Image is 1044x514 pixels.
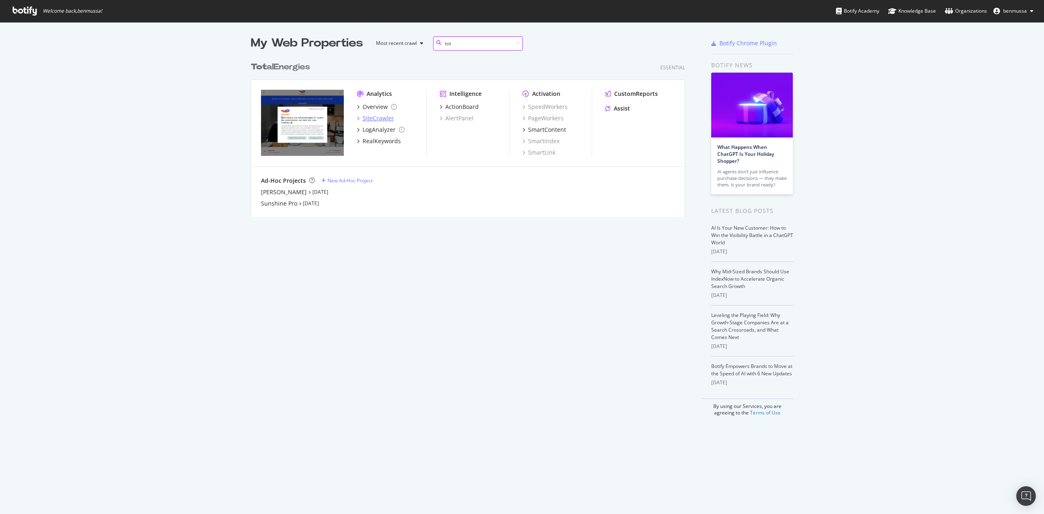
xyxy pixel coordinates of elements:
div: grid [251,51,692,217]
a: Botify Empowers Brands to Move at the Speed of AI with 6 New Updates [711,363,792,377]
div: Intelligence [449,90,482,98]
a: SiteCrawler [357,114,394,122]
div: SmartContent [528,126,566,134]
a: LogAnalyzer [357,126,405,134]
a: TotalEnergies [251,61,313,73]
div: Knowledge Base [888,7,936,15]
div: Botify Chrome Plugin [719,39,777,47]
a: Terms of Use [750,409,781,416]
button: benmussa [987,4,1040,18]
a: What Happens When ChatGPT Is Your Holiday Shopper? [717,144,774,164]
div: [DATE] [711,343,793,350]
div: AI agents don’t just influence purchase decisions — they make them. Is your brand ready? [717,168,787,188]
div: Ad-Hoc Projects [261,177,306,185]
a: SmartLink [522,148,555,157]
div: ActionBoard [445,103,479,111]
a: Overview [357,103,397,111]
div: [DATE] [711,248,793,255]
a: Assist [605,104,630,113]
a: New Ad-Hoc Project [321,177,373,184]
div: Most recent crawl [376,41,417,46]
a: AlertPanel [440,114,473,122]
a: CustomReports [605,90,658,98]
a: SpeedWorkers [522,103,568,111]
div: New Ad-Hoc Project [327,177,373,184]
a: Leveling the Playing Field: Why Growth-Stage Companies Are at a Search Crossroads, and What Comes... [711,312,789,341]
div: Botify news [711,61,793,70]
div: SiteCrawler [363,114,394,122]
button: Most recent crawl [369,37,427,50]
span: benmussa [1003,7,1027,14]
div: Assist [614,104,630,113]
img: What Happens When ChatGPT Is Your Holiday Shopper? [711,73,793,137]
img: totalenergies.fr [261,90,344,156]
div: Open Intercom Messenger [1016,486,1036,506]
a: Sunshine Pro [261,199,297,208]
div: LogAnalyzer [363,126,396,134]
div: Analytics [367,90,392,98]
a: RealKeywords [357,137,401,145]
div: RealKeywords [363,137,401,145]
a: SmartContent [522,126,566,134]
div: Latest Blog Posts [711,206,793,215]
input: Search [433,36,523,51]
a: ActionBoard [440,103,479,111]
div: Organizations [945,7,987,15]
div: My Web Properties [251,35,363,51]
div: [DATE] [711,379,793,386]
div: Overview [363,103,388,111]
a: [DATE] [303,200,319,207]
div: alEnergies [251,61,310,73]
a: AI Is Your New Customer: How to Win the Visibility Battle in a ChatGPT World [711,224,793,246]
a: SmartIndex [522,137,560,145]
b: Tot [251,63,267,71]
div: Essential [660,64,685,71]
div: By using our Services, you are agreeing to the [701,399,793,416]
div: [DATE] [711,292,793,299]
a: Why Mid-Sized Brands Should Use IndexNow to Accelerate Organic Search Growth [711,268,789,290]
a: PageWorkers [522,114,564,122]
a: Botify Chrome Plugin [711,39,777,47]
div: CustomReports [614,90,658,98]
span: Welcome back, benmussa ! [43,8,102,14]
a: [DATE] [312,188,328,195]
a: [PERSON_NAME] [261,188,307,196]
div: Botify Academy [836,7,879,15]
div: Activation [532,90,560,98]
